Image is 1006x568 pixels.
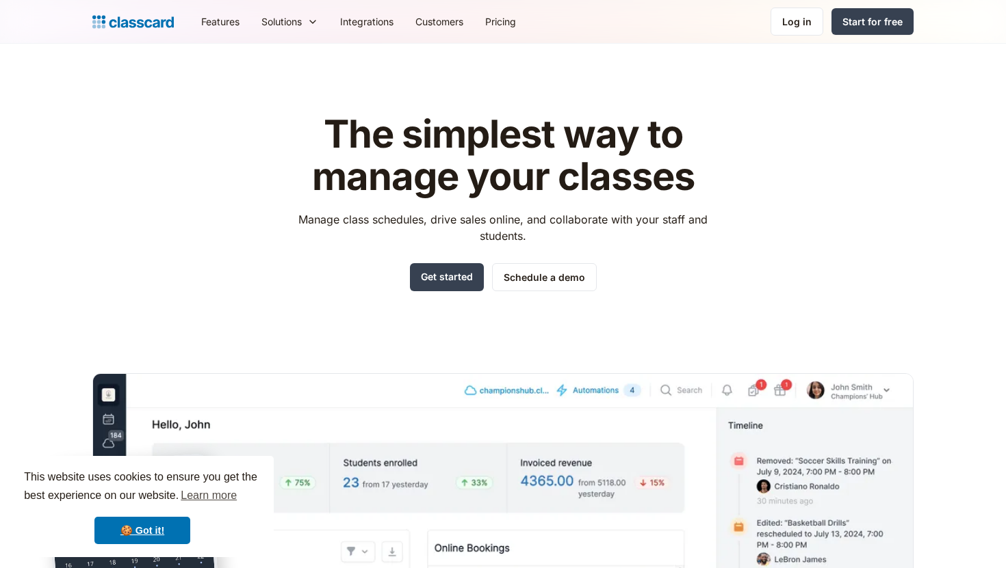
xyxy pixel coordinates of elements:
a: Start for free [831,8,914,35]
div: Log in [782,14,812,29]
a: Features [190,6,250,37]
p: Manage class schedules, drive sales online, and collaborate with your staff and students. [286,211,721,244]
div: Solutions [261,14,302,29]
div: Solutions [250,6,329,37]
a: Get started [410,263,484,291]
a: Logo [92,12,174,31]
a: Log in [771,8,823,36]
a: Schedule a demo [492,263,597,291]
span: This website uses cookies to ensure you get the best experience on our website. [24,469,261,506]
div: cookieconsent [11,456,274,557]
div: Start for free [842,14,903,29]
a: Integrations [329,6,404,37]
h1: The simplest way to manage your classes [286,113,721,198]
a: dismiss cookie message [94,517,190,544]
a: Pricing [474,6,527,37]
a: learn more about cookies [179,485,239,506]
a: Customers [404,6,474,37]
